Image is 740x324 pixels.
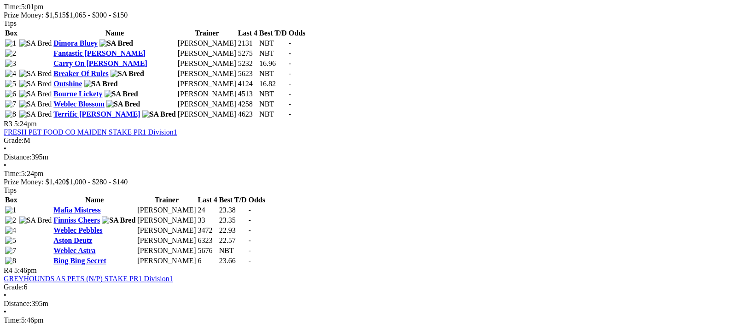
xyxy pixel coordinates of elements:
[14,266,37,274] span: 5:46pm
[5,90,16,98] img: 6
[219,256,247,265] td: 23.66
[5,206,16,214] img: 1
[105,90,138,98] img: SA Bred
[5,247,16,255] img: 7
[197,256,217,265] td: 6
[137,256,196,265] td: [PERSON_NAME]
[248,257,251,265] span: -
[66,178,128,186] span: $1,000 - $280 - $140
[238,89,258,99] td: 4513
[238,79,258,88] td: 4124
[219,236,247,245] td: 22.57
[5,70,16,78] img: 4
[4,3,21,11] span: Time:
[177,69,237,78] td: [PERSON_NAME]
[19,216,52,224] img: SA Bred
[4,275,173,283] a: GREYHOUNDS AS PETS (N/P) STAKE PR1 Division1
[142,110,176,118] img: SA Bred
[137,246,196,255] td: [PERSON_NAME]
[4,136,24,144] span: Grade:
[53,195,136,205] th: Name
[289,59,291,67] span: -
[219,206,247,215] td: 23.38
[19,39,52,47] img: SA Bred
[197,226,217,235] td: 3472
[19,100,52,108] img: SA Bred
[177,59,237,68] td: [PERSON_NAME]
[248,206,251,214] span: -
[238,100,258,109] td: 4258
[137,195,196,205] th: Trainer
[259,39,287,48] td: NBT
[259,89,287,99] td: NBT
[19,90,52,98] img: SA Bred
[5,59,16,68] img: 3
[5,39,16,47] img: 1
[219,246,247,255] td: NBT
[53,49,146,57] a: Fantastic [PERSON_NAME]
[238,49,258,58] td: 5275
[219,195,247,205] th: Best T/D
[4,11,736,19] div: Prize Money: $1,515
[53,100,105,108] a: Weblec Blossom
[4,19,17,27] span: Tips
[99,39,133,47] img: SA Bred
[137,226,196,235] td: [PERSON_NAME]
[111,70,144,78] img: SA Bred
[84,80,118,88] img: SA Bred
[102,216,135,224] img: SA Bred
[289,110,291,118] span: -
[289,70,291,77] span: -
[288,29,306,38] th: Odds
[4,170,736,178] div: 5:24pm
[177,49,237,58] td: [PERSON_NAME]
[137,236,196,245] td: [PERSON_NAME]
[259,79,287,88] td: 16.82
[4,3,736,11] div: 5:01pm
[19,70,52,78] img: SA Bred
[4,136,736,145] div: M
[53,59,147,67] a: Carry On [PERSON_NAME]
[177,89,237,99] td: [PERSON_NAME]
[197,216,217,225] td: 33
[4,283,24,291] span: Grade:
[5,80,16,88] img: 5
[5,226,16,235] img: 4
[197,206,217,215] td: 24
[4,291,6,299] span: •
[4,283,736,291] div: 6
[5,49,16,58] img: 2
[4,186,17,194] span: Tips
[177,39,237,48] td: [PERSON_NAME]
[289,80,291,88] span: -
[238,69,258,78] td: 5623
[177,79,237,88] td: [PERSON_NAME]
[5,29,17,37] span: Box
[53,216,100,224] a: Finniss Cheers
[19,80,52,88] img: SA Bred
[4,153,31,161] span: Distance:
[4,316,21,324] span: Time:
[289,39,291,47] span: -
[4,161,6,169] span: •
[5,257,16,265] img: 8
[248,195,265,205] th: Odds
[5,100,16,108] img: 7
[219,216,247,225] td: 23.35
[53,29,176,38] th: Name
[53,70,108,77] a: Breaker Of Rules
[53,247,95,254] a: Weblec Astra
[177,110,237,119] td: [PERSON_NAME]
[14,120,37,128] span: 5:24pm
[5,196,17,204] span: Box
[5,236,16,245] img: 5
[53,236,92,244] a: Aston Deutz
[248,247,251,254] span: -
[53,90,102,98] a: Bourne Lickety
[66,11,128,19] span: $1,065 - $300 - $150
[53,226,102,234] a: Weblec Pebbles
[4,128,177,136] a: FRESH PET FOOD CO MAIDEN STAKE PR1 Division1
[4,308,6,316] span: •
[4,145,6,153] span: •
[4,300,736,308] div: 395m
